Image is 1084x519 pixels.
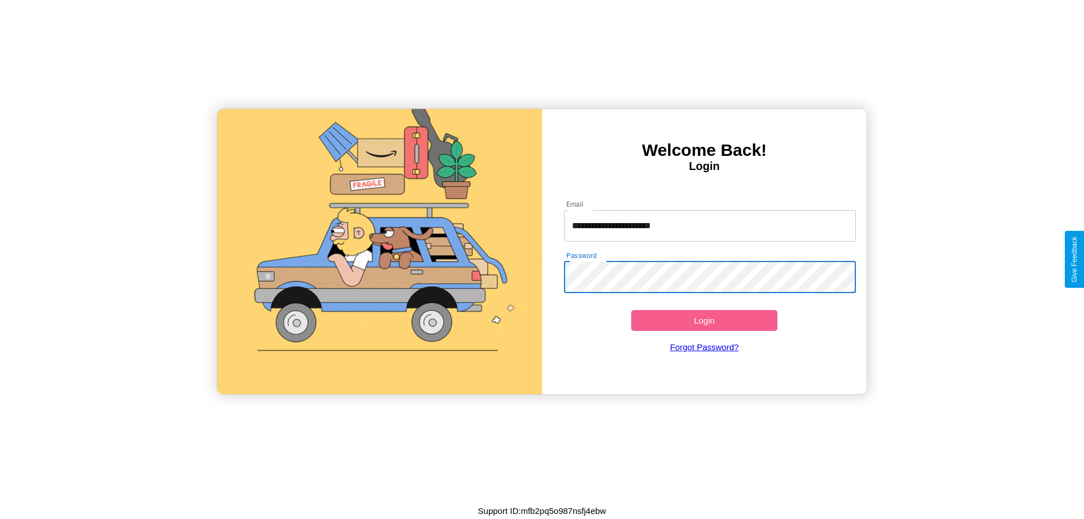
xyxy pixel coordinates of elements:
[1070,237,1078,282] div: Give Feedback
[542,141,867,160] h3: Welcome Back!
[478,503,606,518] p: Support ID: mfb2pq5o987nsfj4ebw
[217,109,542,394] img: gif
[558,331,851,363] a: Forgot Password?
[631,310,777,331] button: Login
[566,251,596,260] label: Password
[566,199,584,209] label: Email
[542,160,867,173] h4: Login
